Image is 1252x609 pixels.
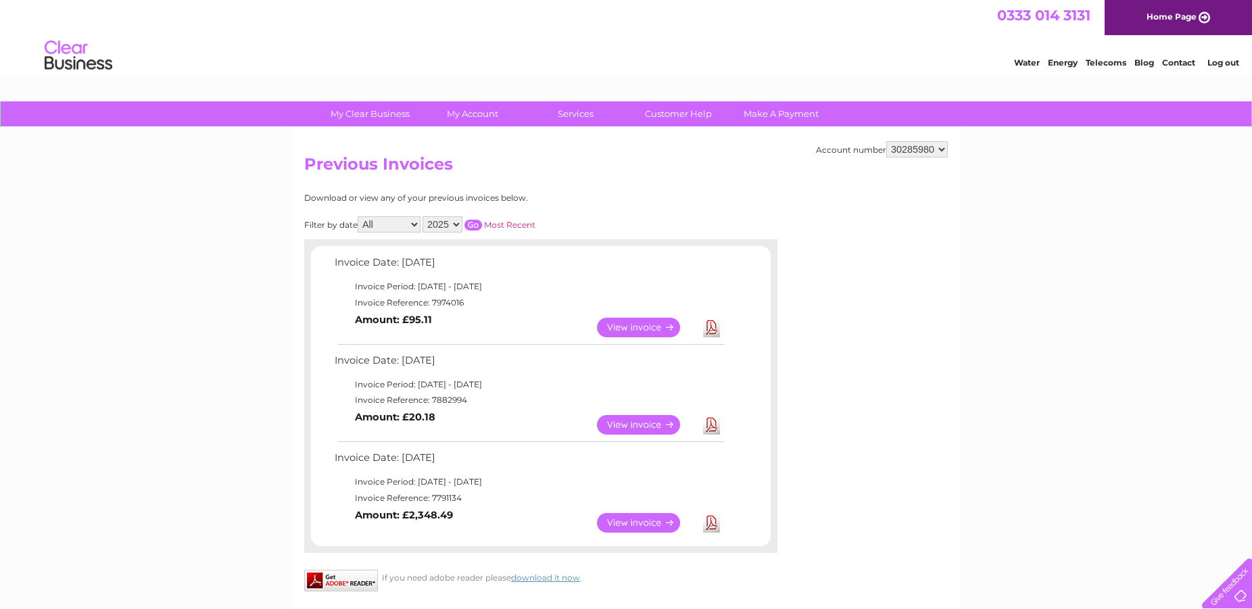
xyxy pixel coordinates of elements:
[597,513,696,533] a: View
[1048,57,1078,68] a: Energy
[331,253,727,278] td: Invoice Date: [DATE]
[520,101,631,126] a: Services
[1134,57,1154,68] a: Blog
[703,415,720,435] a: Download
[304,193,659,203] div: Download or view any of your previous invoices below.
[304,216,659,233] div: Filter by date
[417,101,529,126] a: My Account
[1086,57,1126,68] a: Telecoms
[997,7,1090,24] a: 0333 014 3131
[355,411,435,423] b: Amount: £20.18
[331,392,727,408] td: Invoice Reference: 7882994
[1207,57,1239,68] a: Log out
[304,570,777,583] div: If you need adobe reader please .
[331,376,727,393] td: Invoice Period: [DATE] - [DATE]
[304,155,948,180] h2: Previous Invoices
[355,509,453,521] b: Amount: £2,348.49
[331,449,727,474] td: Invoice Date: [DATE]
[331,295,727,311] td: Invoice Reference: 7974016
[703,513,720,533] a: Download
[331,490,727,506] td: Invoice Reference: 7791134
[703,318,720,337] a: Download
[308,7,946,66] div: Clear Business is a trading name of Verastar Limited (registered in [GEOGRAPHIC_DATA] No. 3667643...
[331,278,727,295] td: Invoice Period: [DATE] - [DATE]
[597,415,696,435] a: View
[331,351,727,376] td: Invoice Date: [DATE]
[44,35,113,76] img: logo.png
[623,101,734,126] a: Customer Help
[816,141,948,157] div: Account number
[597,318,696,337] a: View
[355,314,432,326] b: Amount: £95.11
[484,220,535,230] a: Most Recent
[511,573,580,583] a: download it now
[314,101,426,126] a: My Clear Business
[725,101,837,126] a: Make A Payment
[331,474,727,490] td: Invoice Period: [DATE] - [DATE]
[1014,57,1040,68] a: Water
[1162,57,1195,68] a: Contact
